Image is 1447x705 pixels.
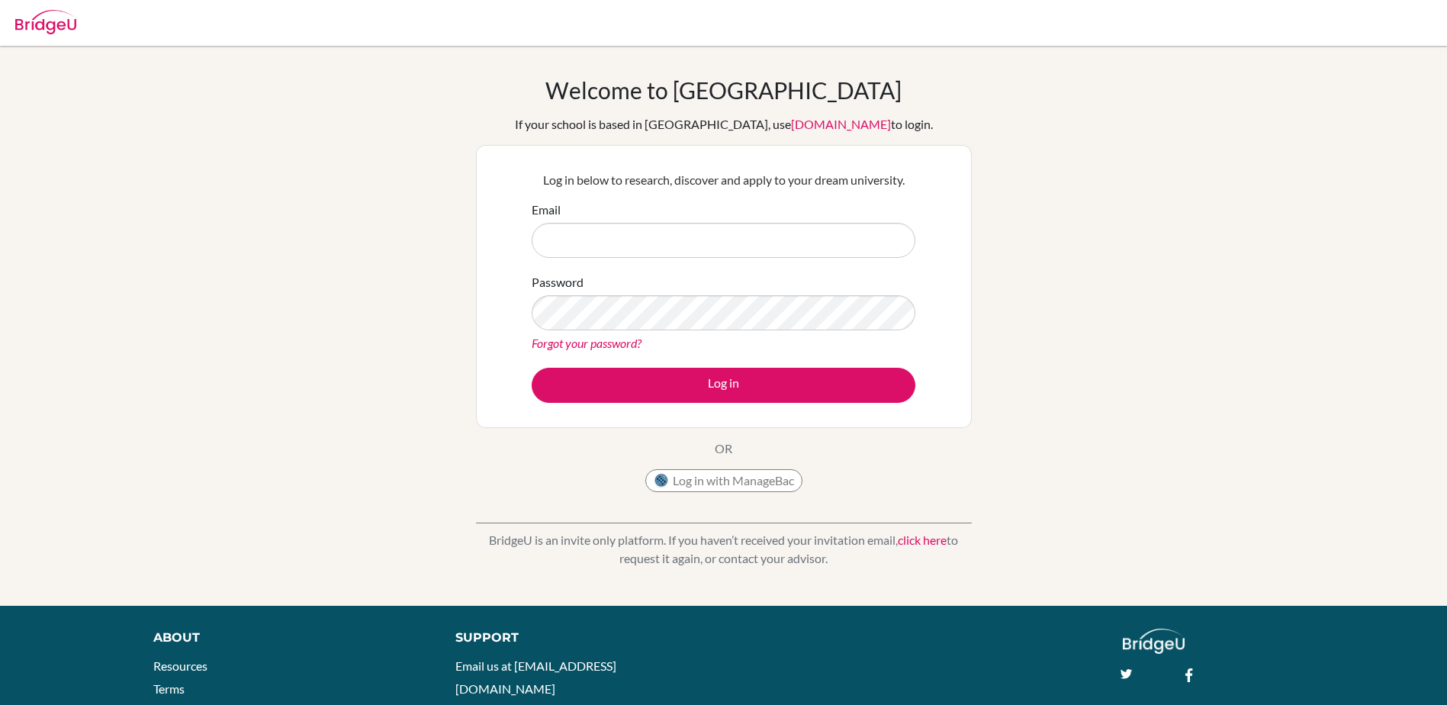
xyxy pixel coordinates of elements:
[15,10,76,34] img: Bridge-U
[532,273,584,291] label: Password
[455,658,616,696] a: Email us at [EMAIL_ADDRESS][DOMAIN_NAME]
[532,201,561,219] label: Email
[532,368,915,403] button: Log in
[1123,629,1185,654] img: logo_white@2x-f4f0deed5e89b7ecb1c2cc34c3e3d731f90f0f143d5ea2071677605dd97b5244.png
[532,171,915,189] p: Log in below to research, discover and apply to your dream university.
[153,629,421,647] div: About
[645,469,802,492] button: Log in with ManageBac
[545,76,902,104] h1: Welcome to [GEOGRAPHIC_DATA]
[898,533,947,547] a: click here
[476,531,972,568] p: BridgeU is an invite only platform. If you haven’t received your invitation email, to request it ...
[791,117,891,131] a: [DOMAIN_NAME]
[153,658,207,673] a: Resources
[715,439,732,458] p: OR
[515,115,933,134] div: If your school is based in [GEOGRAPHIC_DATA], use to login.
[153,681,185,696] a: Terms
[455,629,706,647] div: Support
[532,336,642,350] a: Forgot your password?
